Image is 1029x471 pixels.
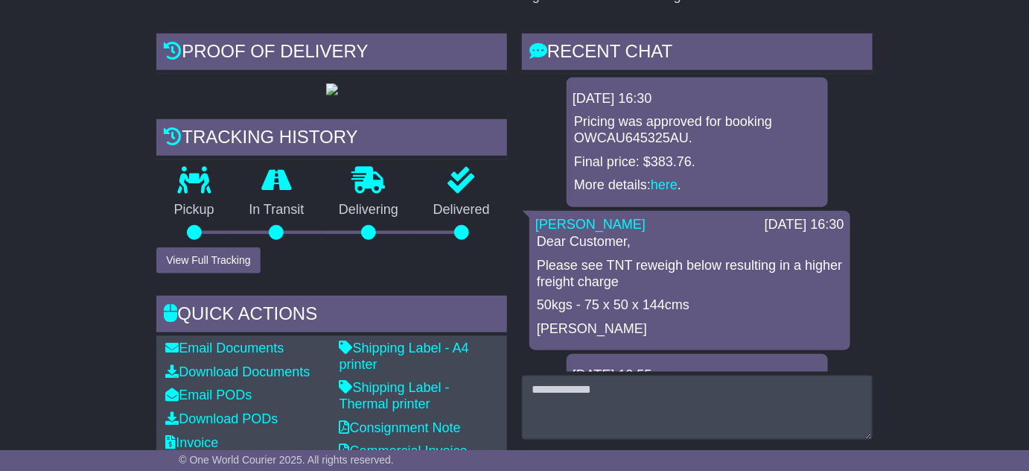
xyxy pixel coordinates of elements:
[415,202,507,218] p: Delivered
[765,217,844,233] div: [DATE] 16:30
[322,202,416,218] p: Delivering
[537,234,843,250] p: Dear Customer,
[537,321,843,338] p: [PERSON_NAME]
[573,91,822,107] div: [DATE] 16:30
[340,443,468,458] a: Commercial Invoice
[522,34,873,74] div: RECENT CHAT
[179,454,394,466] span: © One World Courier 2025. All rights reserved.
[537,297,843,314] p: 50kgs - 75 x 50 x 144cms
[340,380,450,411] a: Shipping Label - Thermal printer
[535,217,646,232] a: [PERSON_NAME]
[156,296,507,336] div: Quick Actions
[165,388,252,402] a: Email PODs
[574,177,821,194] p: More details: .
[156,34,507,74] div: Proof of Delivery
[340,341,469,372] a: Shipping Label - A4 printer
[326,83,338,95] img: GetPodImage
[156,247,260,274] button: View Full Tracking
[165,435,218,450] a: Invoice
[574,114,821,146] p: Pricing was approved for booking OWCAU645325AU.
[340,420,461,435] a: Consignment Note
[165,411,278,426] a: Download PODs
[156,202,232,218] p: Pickup
[156,119,507,159] div: Tracking history
[651,177,678,192] a: here
[537,258,843,290] p: Please see TNT reweigh below resulting in a higher freight charge
[574,154,821,171] p: Final price: $383.76.
[165,364,310,379] a: Download Documents
[573,367,822,384] div: [DATE] 10:55
[232,202,322,218] p: In Transit
[165,341,284,355] a: Email Documents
